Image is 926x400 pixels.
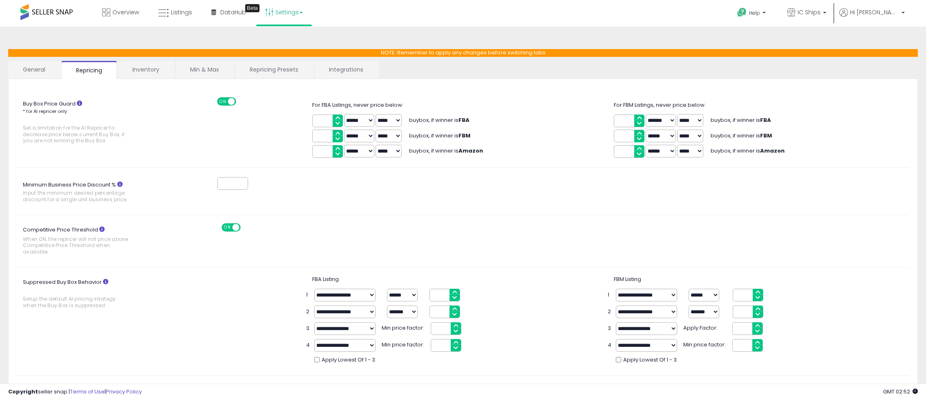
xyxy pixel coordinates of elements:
span: 2 [306,308,310,316]
span: buybox, if winner is [409,132,470,139]
p: NOTE: Remember to apply any changes before switching tabs [8,49,918,57]
span: buybox, if winner is [711,116,771,124]
span: Overview [112,8,139,16]
a: Integrations [314,61,378,78]
span: buybox, if winner is [409,147,483,155]
span: FBM Listing [614,275,641,283]
span: 3 [608,325,612,333]
span: 2 [608,308,612,316]
span: 2025-09-6 02:52 GMT [883,388,918,396]
b: Amazon [760,147,785,155]
span: ON [222,224,233,231]
span: Setup the default AI pricing strategy when the Buy Box is suppressed [23,296,130,308]
span: Min price factor: [683,339,728,349]
label: Buy Box Price Guard [17,97,155,148]
i: Get Help [737,7,747,18]
label: Minimum Business Price Discount % [17,179,155,207]
span: For FBA Listings, never price below: [312,101,403,109]
a: Inventory [118,61,174,78]
a: Privacy Policy [106,388,142,396]
span: For FBM Listings, never price below: [614,101,706,109]
span: When ON, the repricer will not price above Competitive Price Threshold when available [23,236,130,255]
span: Input the minimum desired percentage discount for a single unit business price. [23,190,130,202]
a: Repricing Presets [235,61,313,78]
span: Set a limitation for the AI Repricer to decrease price below current Buy Box, if you are not winn... [23,125,130,144]
span: IC Ships [798,8,821,16]
span: 1 [306,291,310,299]
span: Hi [PERSON_NAME] [850,8,899,16]
a: General [8,61,60,78]
a: Hi [PERSON_NAME] [839,8,905,27]
span: OFF [235,98,248,105]
b: Amazon [459,147,483,155]
strong: Copyright [8,388,38,396]
span: ON [218,98,228,105]
span: 1 [608,291,612,299]
a: Terms of Use [70,388,105,396]
b: FBA [760,116,771,124]
a: Repricing [61,61,117,79]
span: buybox, if winner is [409,116,470,124]
span: Apply Factor: [683,322,728,332]
span: Min price factor: [382,339,427,349]
a: Min & Max [175,61,234,78]
b: FBM [760,132,772,139]
span: Help [749,9,760,16]
b: FBA [459,116,470,124]
span: 4 [306,342,310,349]
span: OFF [239,224,252,231]
span: buybox, if winner is [711,147,785,155]
span: 4 [608,342,612,349]
span: DataHub [220,8,246,16]
label: Competitive Price Threshold [17,223,155,259]
span: Apply Lowest Of 1 - 3 [322,356,375,364]
div: seller snap | | [8,388,142,396]
span: FBA Listing [312,275,339,283]
b: FBM [459,132,470,139]
label: Suppressed Buy Box Behavior [17,276,155,312]
span: 3 [306,325,310,333]
span: Min price factor: [382,322,427,332]
span: buybox, if winner is [711,132,772,139]
span: Apply Lowest Of 1 - 3 [623,356,677,364]
small: * for AI repricer only [23,108,67,115]
div: Tooltip anchor [245,4,259,12]
span: Listings [171,8,192,16]
a: Help [731,1,774,27]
